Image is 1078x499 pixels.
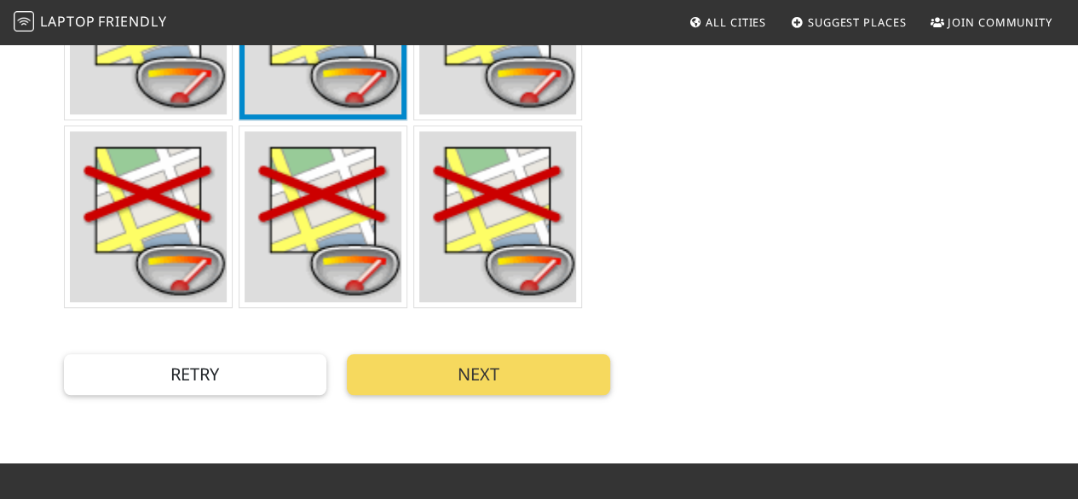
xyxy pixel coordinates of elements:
span: Laptop [40,12,95,31]
button: Retry [64,354,327,395]
a: Suggest Places [784,7,914,38]
a: LaptopFriendly LaptopFriendly [14,8,167,38]
img: LaptopFriendly [14,11,34,32]
span: All Cities [706,15,766,30]
span: Join Community [948,15,1052,30]
img: PhotoService.GetPhoto [419,131,577,302]
button: Next [347,354,610,395]
span: Suggest Places [808,15,907,30]
img: PhotoService.GetPhoto [70,131,228,302]
span: Friendly [98,12,166,31]
a: All Cities [682,7,773,38]
a: Join Community [924,7,1059,38]
img: PhotoService.GetPhoto [245,131,402,302]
